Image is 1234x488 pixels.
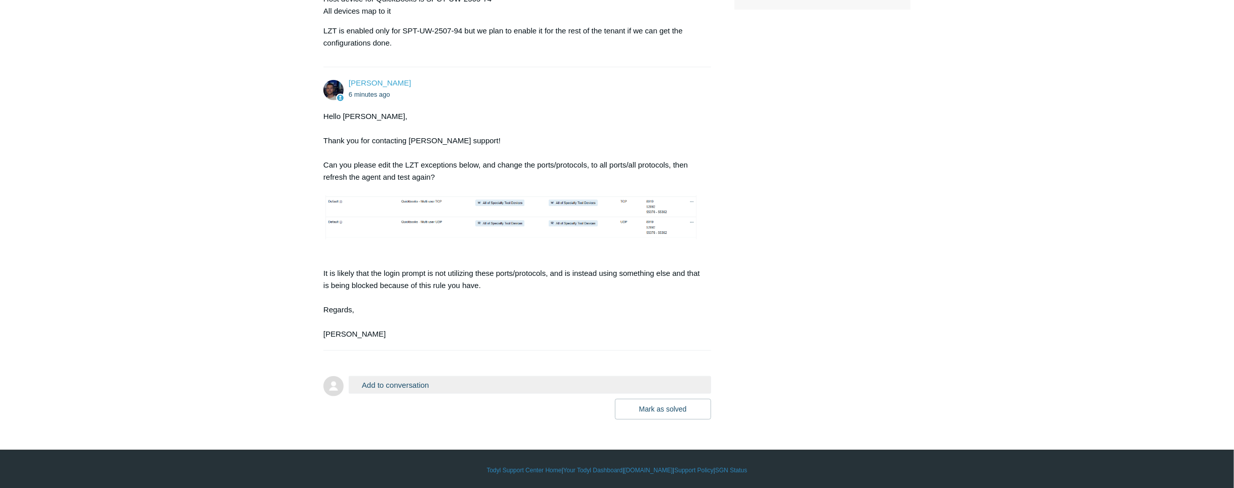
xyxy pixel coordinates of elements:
a: Your Todyl Dashboard [563,466,623,475]
div: Hello [PERSON_NAME], Thank you for contacting [PERSON_NAME] support! Can you please edit the LZT ... [323,110,701,341]
span: Connor Davis [349,78,411,87]
a: [DOMAIN_NAME] [624,466,673,475]
a: [PERSON_NAME] [349,78,411,87]
div: | | | | [323,466,911,475]
button: Add to conversation [349,376,711,394]
a: Todyl Support Center Home [487,466,562,475]
time: 08/29/2025, 12:27 [349,91,390,98]
button: Mark as solved [615,399,711,419]
p: LZT is enabled only for SPT-UW-2507-94 but we plan to enable it for the rest of the tenant if we ... [323,25,701,49]
a: SGN Status [715,466,747,475]
a: Support Policy [675,466,714,475]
